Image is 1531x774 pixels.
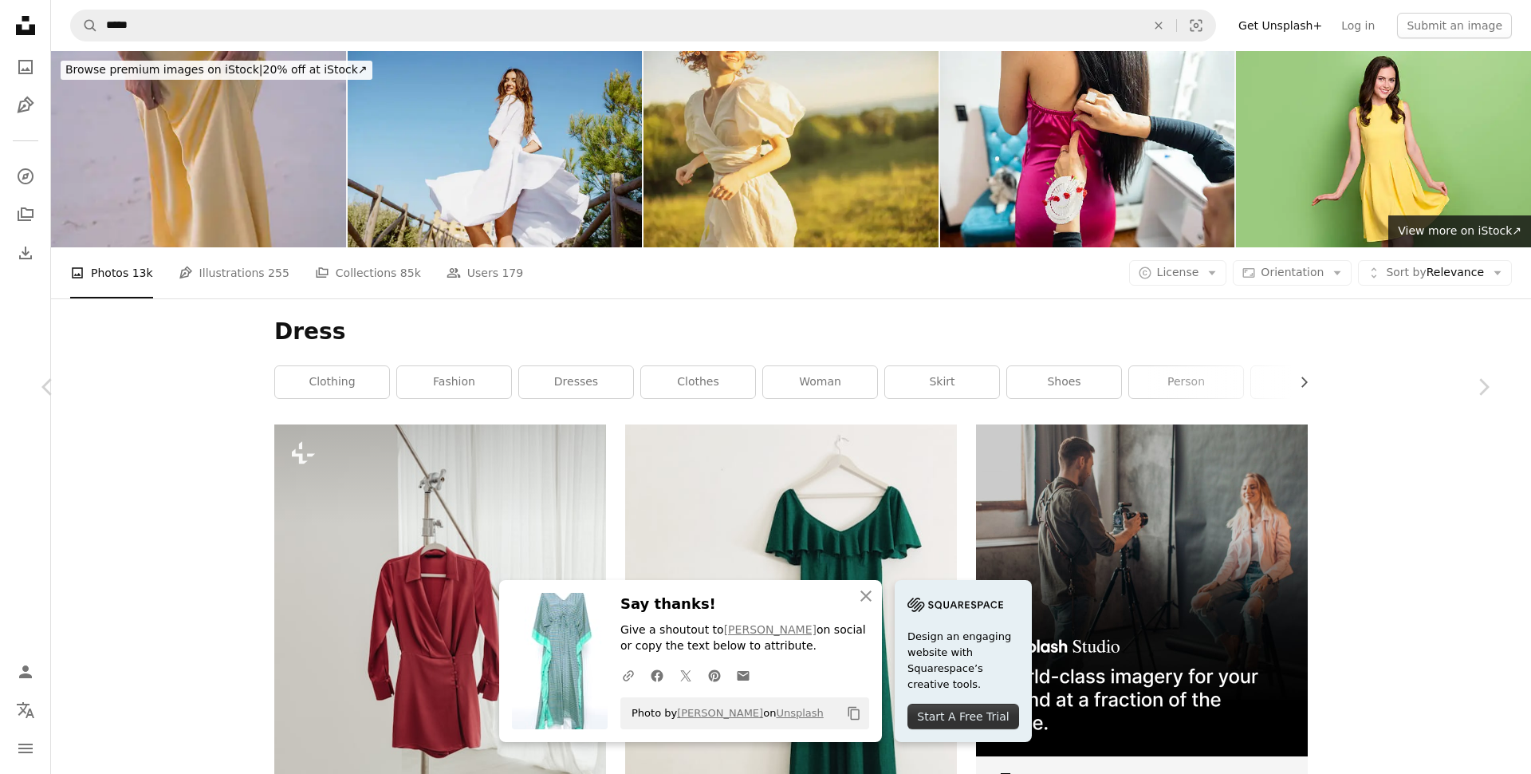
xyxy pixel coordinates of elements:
button: Copy to clipboard [840,700,868,727]
span: Photo by on [624,701,824,726]
a: Unsplash [776,707,823,719]
a: Design an engaging website with Squarespace’s creative tools.Start A Free Trial [895,580,1032,742]
button: scroll list to the right [1289,366,1308,398]
button: Visual search [1177,10,1215,41]
a: Collections 85k [315,247,421,298]
span: Browse premium images on iStock | [65,63,262,76]
button: Menu [10,733,41,764]
img: A Stroll Through the Meadow: Capturing the Essence of Summer [643,51,939,247]
a: woman [763,366,877,398]
a: View more on iStock↗ [1388,215,1531,247]
img: Elegant young woman relaxes on beach at sunset [51,51,346,247]
a: Share on Pinterest [700,659,729,691]
button: License [1129,260,1227,286]
span: 255 [268,264,289,282]
a: Get Unsplash+ [1229,13,1332,38]
img: Low Angle Portrait Of Woman With Arms Raised Against Blue Sky [348,51,643,247]
a: Share over email [729,659,758,691]
a: [PERSON_NAME] [724,623,817,636]
p: Give a shoutout to on social or copy the text below to attribute. [620,622,869,654]
a: Download History [10,237,41,269]
img: file-1705255347840-230a6ab5bca9image [907,593,1003,617]
a: Users 179 [447,247,523,298]
a: Collections [10,199,41,231]
form: Find visuals sitewide [70,10,1216,41]
span: Sort by [1386,266,1426,278]
a: skirt [885,366,999,398]
a: Log in / Sign up [10,656,41,688]
div: 20% off at iStock ↗ [61,61,372,80]
span: 85k [400,264,421,282]
span: Relevance [1386,265,1484,281]
a: person [1129,366,1243,398]
a: Share on Twitter [671,659,700,691]
h3: Say thanks! [620,593,869,616]
button: Clear [1141,10,1176,41]
a: Share on Facebook [643,659,671,691]
a: fashion [397,366,511,398]
a: clothes [641,366,755,398]
h1: Dress [274,318,1308,346]
a: a red suit and black shoes on a stand [274,666,606,681]
span: Orientation [1261,266,1324,278]
a: shoes [1007,366,1121,398]
button: Language [10,694,41,726]
a: Next [1435,310,1531,464]
span: Design an engaging website with Squarespace’s creative tools. [907,628,1019,692]
a: dresses [519,366,633,398]
img: Fashion designer adjusting customer's cloth at atelier [940,51,1235,247]
button: Search Unsplash [71,10,98,41]
a: Illustrations 255 [179,247,289,298]
a: clothing [275,366,389,398]
button: Orientation [1233,260,1352,286]
img: file-1715651741414-859baba4300dimage [976,425,1308,756]
a: Illustrations [10,89,41,121]
img: Portrait of attractive elegant cheerful wavy-haired girl posing festal day isolated over bright g... [1236,51,1531,247]
button: Submit an image [1397,13,1512,38]
div: Start A Free Trial [907,704,1019,729]
a: Photos [10,51,41,83]
a: Log in [1332,13,1384,38]
a: [PERSON_NAME] [677,707,763,719]
a: shirt [1251,366,1365,398]
a: Explore [10,160,41,192]
span: 179 [502,264,523,282]
a: Browse premium images on iStock|20% off at iStock↗ [51,51,382,89]
button: Sort byRelevance [1358,260,1512,286]
span: License [1157,266,1199,278]
span: View more on iStock ↗ [1398,224,1521,237]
